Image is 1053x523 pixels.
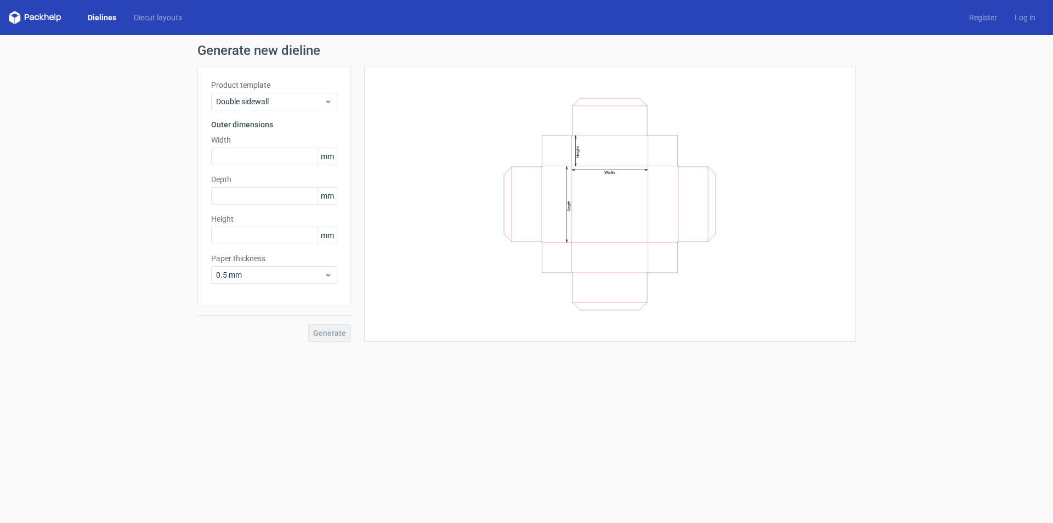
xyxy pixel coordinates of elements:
label: Height [211,213,337,224]
a: Log in [1006,12,1044,23]
a: Diecut layouts [125,12,191,23]
span: 0.5 mm [216,269,324,280]
text: Width [604,170,615,175]
span: mm [318,148,337,165]
span: Double sidewall [216,96,324,107]
text: Depth [567,200,571,211]
h3: Outer dimensions [211,119,337,130]
label: Product template [211,80,337,91]
label: Paper thickness [211,253,337,264]
span: mm [318,227,337,244]
h1: Generate new dieline [197,44,856,57]
label: Width [211,134,337,145]
label: Depth [211,174,337,185]
a: Dielines [79,12,125,23]
text: Height [575,146,580,158]
span: mm [318,188,337,204]
a: Register [960,12,1006,23]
